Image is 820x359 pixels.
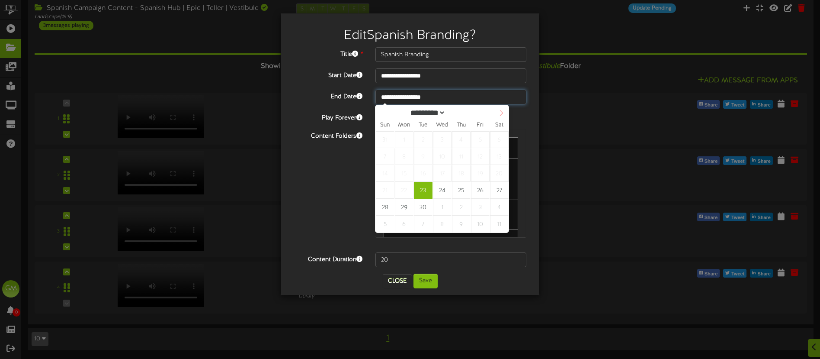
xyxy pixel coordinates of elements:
span: October 2, 2025 [452,199,471,216]
span: October 7, 2025 [414,216,432,233]
span: September 5, 2025 [471,131,490,148]
h2: Edit Spanish Branding ? [294,29,526,43]
span: September 22, 2025 [395,182,413,199]
input: Year [445,108,477,117]
label: End Date [287,90,369,101]
span: September 1, 2025 [395,131,413,148]
span: Sun [375,123,394,128]
label: Content Duration [287,252,369,264]
span: September 27, 2025 [490,182,509,199]
span: September 23, 2025 [414,182,432,199]
span: September 9, 2025 [414,148,432,165]
span: Fri [471,123,490,128]
span: September 29, 2025 [395,199,413,216]
span: Tue [413,123,432,128]
span: September 10, 2025 [433,148,452,165]
span: September 7, 2025 [376,148,394,165]
span: September 14, 2025 [376,165,394,182]
span: Mon [394,123,413,128]
span: October 8, 2025 [433,216,452,233]
span: September 16, 2025 [414,165,432,182]
span: September 25, 2025 [452,182,471,199]
span: September 17, 2025 [433,165,452,182]
span: October 10, 2025 [471,216,490,233]
span: September 8, 2025 [395,148,413,165]
span: September 4, 2025 [452,131,471,148]
span: October 6, 2025 [395,216,413,233]
span: Sat [490,123,509,128]
span: Wed [432,123,452,128]
span: October 11, 2025 [490,216,509,233]
span: September 18, 2025 [452,165,471,182]
span: October 1, 2025 [433,199,452,216]
span: October 4, 2025 [490,199,509,216]
span: August 31, 2025 [376,131,394,148]
span: September 3, 2025 [433,131,452,148]
span: September 15, 2025 [395,165,413,182]
span: September 30, 2025 [414,199,432,216]
span: October 5, 2025 [376,216,394,233]
span: September 21, 2025 [376,182,394,199]
span: October 9, 2025 [452,216,471,233]
label: Title [287,47,369,59]
span: September 28, 2025 [376,199,394,216]
span: September 11, 2025 [452,148,471,165]
input: 15 [375,252,526,267]
span: September 20, 2025 [490,165,509,182]
span: Thu [452,123,471,128]
span: September 24, 2025 [433,182,452,199]
label: Play Forever [287,111,369,123]
span: September 2, 2025 [414,131,432,148]
span: September 19, 2025 [471,165,490,182]
span: September 6, 2025 [490,131,509,148]
span: September 13, 2025 [490,148,509,165]
span: October 3, 2025 [471,199,490,216]
span: September 12, 2025 [471,148,490,165]
input: Title [375,47,526,62]
button: Close [383,274,412,288]
button: Save [413,274,438,288]
span: September 26, 2025 [471,182,490,199]
label: Content Folders [287,129,369,141]
label: Start Date [287,68,369,80]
